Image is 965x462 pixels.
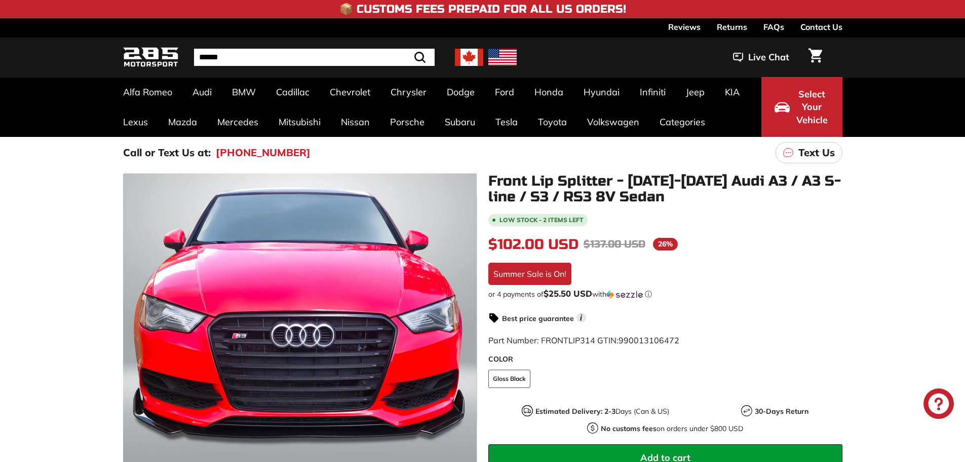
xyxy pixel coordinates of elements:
a: Volkswagen [577,107,649,137]
span: Part Number: FRONTLIP314 GTIN: [488,335,679,345]
p: on orders under $800 USD [601,423,743,434]
span: $102.00 USD [488,236,578,253]
label: COLOR [488,354,842,365]
div: or 4 payments of$25.50 USDwithSezzle Click to learn more about Sezzle [488,289,842,299]
a: Audi [182,77,222,107]
input: Search [194,49,435,66]
span: $25.50 USD [544,288,592,299]
a: Jeep [676,77,715,107]
h4: 📦 Customs Fees Prepaid for All US Orders! [339,3,626,15]
a: Ford [485,77,524,107]
a: FAQs [763,18,784,35]
a: BMW [222,77,266,107]
span: Low stock - 2 items left [499,217,584,223]
a: Chevrolet [320,77,380,107]
a: Toyota [528,107,577,137]
a: Alfa Romeo [113,77,182,107]
p: Days (Can & US) [535,406,669,417]
a: Hyundai [573,77,630,107]
a: Categories [649,107,715,137]
a: Contact Us [800,18,842,35]
div: Summer Sale is On! [488,263,571,285]
span: Live Chat [748,51,789,64]
a: Porsche [380,107,435,137]
strong: Estimated Delivery: 2-3 [535,407,615,416]
a: Tesla [485,107,528,137]
a: Chrysler [380,77,437,107]
img: Logo_285_Motorsport_areodynamics_components [123,46,179,69]
a: Text Us [776,142,842,163]
a: Mercedes [207,107,268,137]
img: Sezzle [606,290,643,299]
a: Cart [802,40,828,75]
strong: No customs fees [601,424,657,433]
button: Select Your Vehicle [761,77,842,137]
a: Nissan [331,107,380,137]
a: Reviews [668,18,701,35]
a: Dodge [437,77,485,107]
p: Text Us [798,145,835,160]
a: Subaru [435,107,485,137]
strong: Best price guarantee [502,314,574,323]
a: Mazda [158,107,207,137]
div: or 4 payments of with [488,289,842,299]
span: $137.00 USD [584,238,645,251]
a: Returns [717,18,747,35]
a: Infiniti [630,77,676,107]
inbox-online-store-chat: Shopify online store chat [920,388,957,421]
a: Honda [524,77,573,107]
a: Mitsubishi [268,107,331,137]
span: 990013106472 [619,335,679,345]
a: KIA [715,77,750,107]
span: i [576,313,586,323]
a: Lexus [113,107,158,137]
strong: 30-Days Return [755,407,808,416]
h1: Front Lip Splitter - [DATE]-[DATE] Audi A3 / A3 S-line / S3 / RS3 8V Sedan [488,173,842,205]
a: [PHONE_NUMBER] [216,145,311,160]
button: Live Chat [720,45,802,70]
span: Select Your Vehicle [795,88,829,127]
span: 26% [653,238,678,251]
a: Cadillac [266,77,320,107]
p: Call or Text Us at: [123,145,211,160]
